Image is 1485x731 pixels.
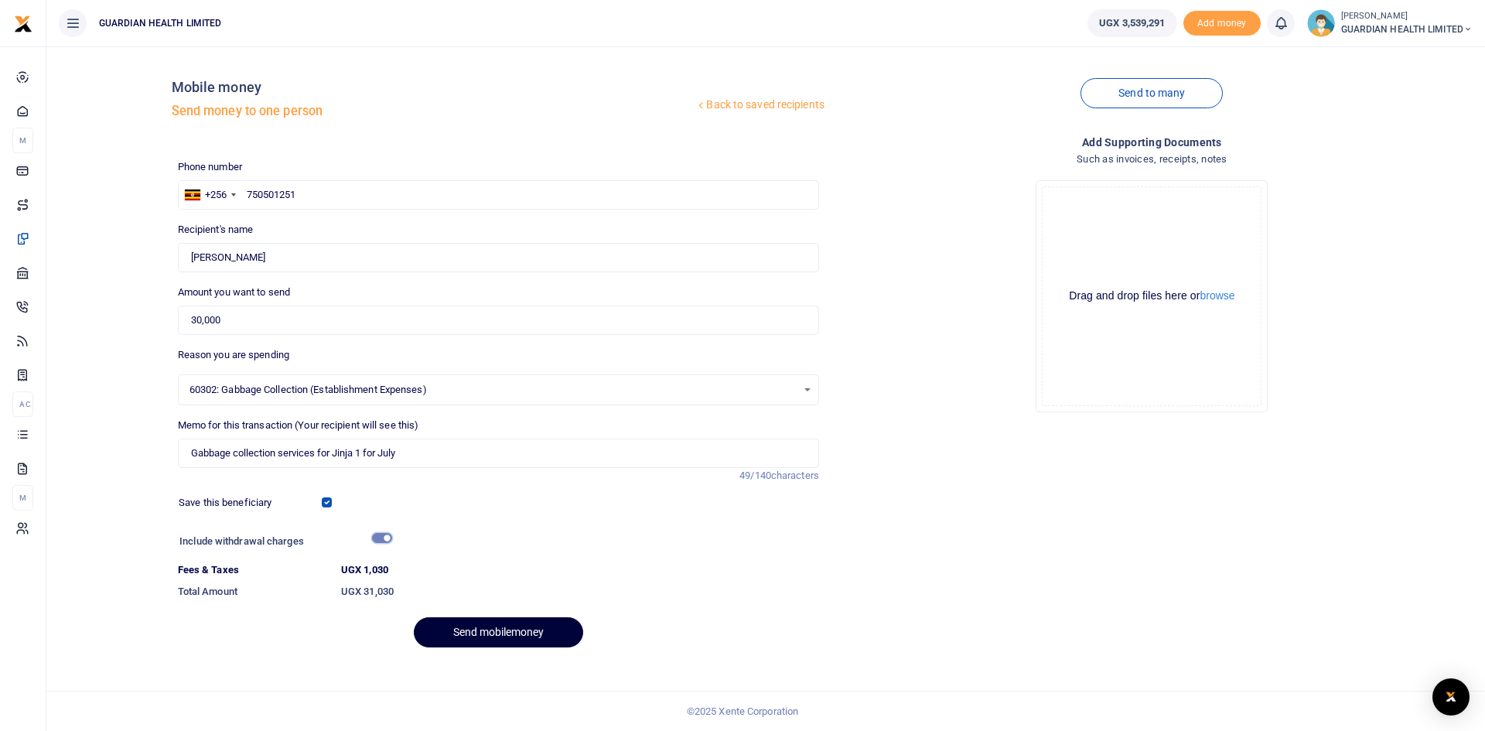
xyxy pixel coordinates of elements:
span: UGX 3,539,291 [1099,15,1165,31]
label: Phone number [178,159,242,175]
img: logo-small [14,15,32,33]
span: 60302: Gabbage Collection (Establishment Expenses) [189,382,797,398]
label: UGX 1,030 [341,562,388,578]
li: M [12,128,33,153]
span: 49/140 [739,470,771,481]
div: Drag and drop files here or [1043,289,1261,303]
li: Toup your wallet [1183,11,1261,36]
label: Recipient's name [178,222,254,237]
div: Uganda: +256 [179,181,241,209]
input: Enter extra information [178,439,819,468]
dt: Fees & Taxes [172,562,335,578]
input: Enter phone number [178,180,819,210]
button: browse [1200,290,1234,301]
a: Send to many [1080,78,1223,108]
span: Add money [1183,11,1261,36]
div: +256 [205,187,227,203]
li: Ac [12,391,33,417]
h6: Total Amount [178,586,329,598]
img: profile-user [1307,9,1335,37]
a: profile-user [PERSON_NAME] GUARDIAN HEALTH LIMITED [1307,9,1473,37]
span: characters [771,470,819,481]
input: Loading name... [178,243,819,272]
a: Back to saved recipients [695,91,825,119]
div: File Uploader [1036,180,1268,412]
a: Add money [1183,16,1261,28]
div: Open Intercom Messenger [1432,678,1470,716]
input: UGX [178,306,819,335]
h4: Such as invoices, receipts, notes [831,151,1473,168]
h6: UGX 31,030 [341,586,819,598]
span: GUARDIAN HEALTH LIMITED [1341,22,1473,36]
li: M [12,485,33,511]
h4: Add supporting Documents [831,134,1473,151]
h6: Include withdrawal charges [179,535,384,548]
label: Amount you want to send [178,285,290,300]
li: Wallet ballance [1081,9,1183,37]
label: Memo for this transaction (Your recipient will see this) [178,418,419,433]
a: UGX 3,539,291 [1087,9,1176,37]
h4: Mobile money [172,79,695,96]
label: Save this beneficiary [179,495,271,511]
span: GUARDIAN HEALTH LIMITED [93,16,227,30]
button: Send mobilemoney [414,617,583,647]
a: logo-small logo-large logo-large [14,17,32,29]
small: [PERSON_NAME] [1341,10,1473,23]
label: Reason you are spending [178,347,289,363]
h5: Send money to one person [172,104,695,119]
